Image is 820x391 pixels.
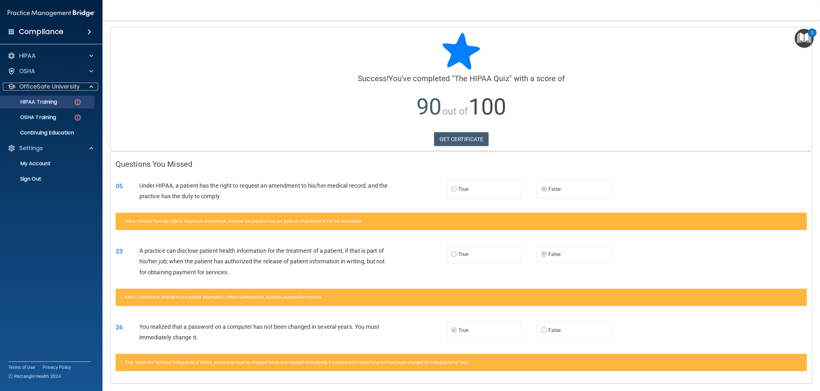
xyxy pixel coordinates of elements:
[116,160,807,168] h4: Questions You Missed
[116,247,123,255] span: 23
[8,83,93,90] a: OfficeSafe University
[788,347,812,371] iframe: Drift Widget Chat Controller
[19,52,36,60] p: HIPAA
[458,327,468,333] span: True
[541,187,547,192] input: False
[541,328,547,333] input: False
[4,99,57,105] p: HIPAA Training
[541,252,547,257] input: False
[358,74,389,83] span: Success!
[19,144,43,152] p: Settings
[434,132,489,146] a: GET CERTIFICATE
[43,364,71,370] a: Privacy Policy
[451,252,457,257] input: True
[548,186,561,192] span: False
[116,182,123,190] span: 05
[548,251,561,257] span: False
[8,67,93,75] a: OSHA
[19,27,63,36] h4: Compliance
[19,67,35,75] p: OSHA
[125,295,323,300] span: False. A practice is allowed to use patient information, without authorization, to obtain payment...
[116,323,123,331] span: 26
[8,364,35,370] a: Terms of Use
[139,182,388,200] span: Under HIPAA, a patient has the right to request an amendment to his/her medical record, and the p...
[74,114,82,122] img: danger-circle.6113f641.png
[139,323,379,341] span: You realized that a password on a computer has not been changed in several years. You must immedi...
[451,187,457,192] input: True
[455,74,509,83] span: The HIPAA Quiz
[116,74,807,83] h4: You've completed " " with a score of
[4,130,92,136] p: Continuing Education
[442,32,480,71] img: blue-star-rounded.9d042014.png
[451,328,457,333] input: True
[8,144,93,152] a: Settings
[458,251,468,257] span: True
[8,52,93,60] a: HIPAA
[795,29,814,48] button: Open Resource Center, 2 new notifications
[19,83,80,90] p: OfficeSafe University
[469,94,506,120] span: 100
[458,186,468,192] span: True
[811,33,813,41] div: 2
[416,94,441,120] span: 90
[4,160,92,167] p: My Account
[8,373,61,379] span: Ⓒ Rectangle Health 2024
[4,176,92,182] p: Sign Out
[8,7,95,20] img: PMB logo
[74,98,82,106] img: danger-circle.6113f641.png
[139,247,385,275] span: A practice can disclose patient health information for the treatment of a patient, if that is par...
[125,360,469,365] span: True. Under the Technical Safeguards of HIPAA, passwords must be changed timely and changed immed...
[548,327,561,333] span: False
[125,219,362,224] span: False. Patients have the right to request an amendment, however the practice may not grant an ame...
[442,106,468,117] span: out of
[4,114,56,121] p: OSHA Training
